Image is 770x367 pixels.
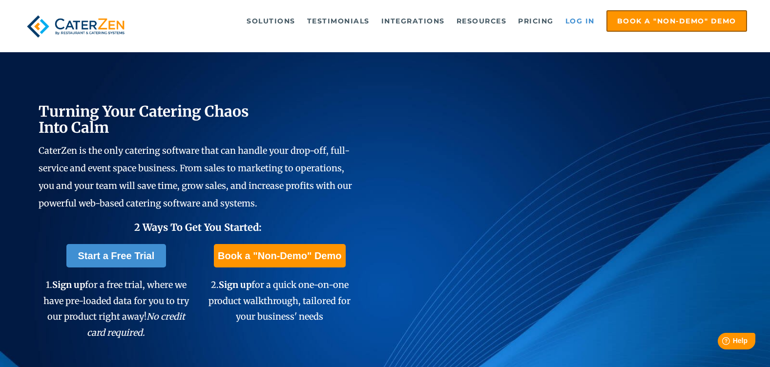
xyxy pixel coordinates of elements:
span: Turning Your Catering Chaos Into Calm [39,102,249,137]
em: No credit card required. [87,311,185,338]
span: Sign up [52,279,85,290]
iframe: Help widget launcher [683,329,759,356]
img: caterzen [23,10,128,42]
span: 2 Ways To Get You Started: [134,221,262,233]
a: Book a "Non-Demo" Demo [606,10,747,32]
a: Testimonials [302,11,375,31]
a: Pricing [513,11,559,31]
div: Navigation Menu [147,10,747,32]
a: Start a Free Trial [66,244,166,267]
a: Resources [452,11,512,31]
span: Sign up [219,279,251,290]
a: Solutions [242,11,300,31]
span: 1. for a free trial, where we have pre-loaded data for you to try our product right away! [43,279,189,338]
a: Integrations [376,11,450,31]
span: CaterZen is the only catering software that can handle your drop-off, full-service and event spac... [39,145,352,209]
a: Log in [561,11,600,31]
span: 2. for a quick one-on-one product walkthrough, tailored for your business' needs [208,279,351,322]
a: Book a "Non-Demo" Demo [214,244,345,267]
